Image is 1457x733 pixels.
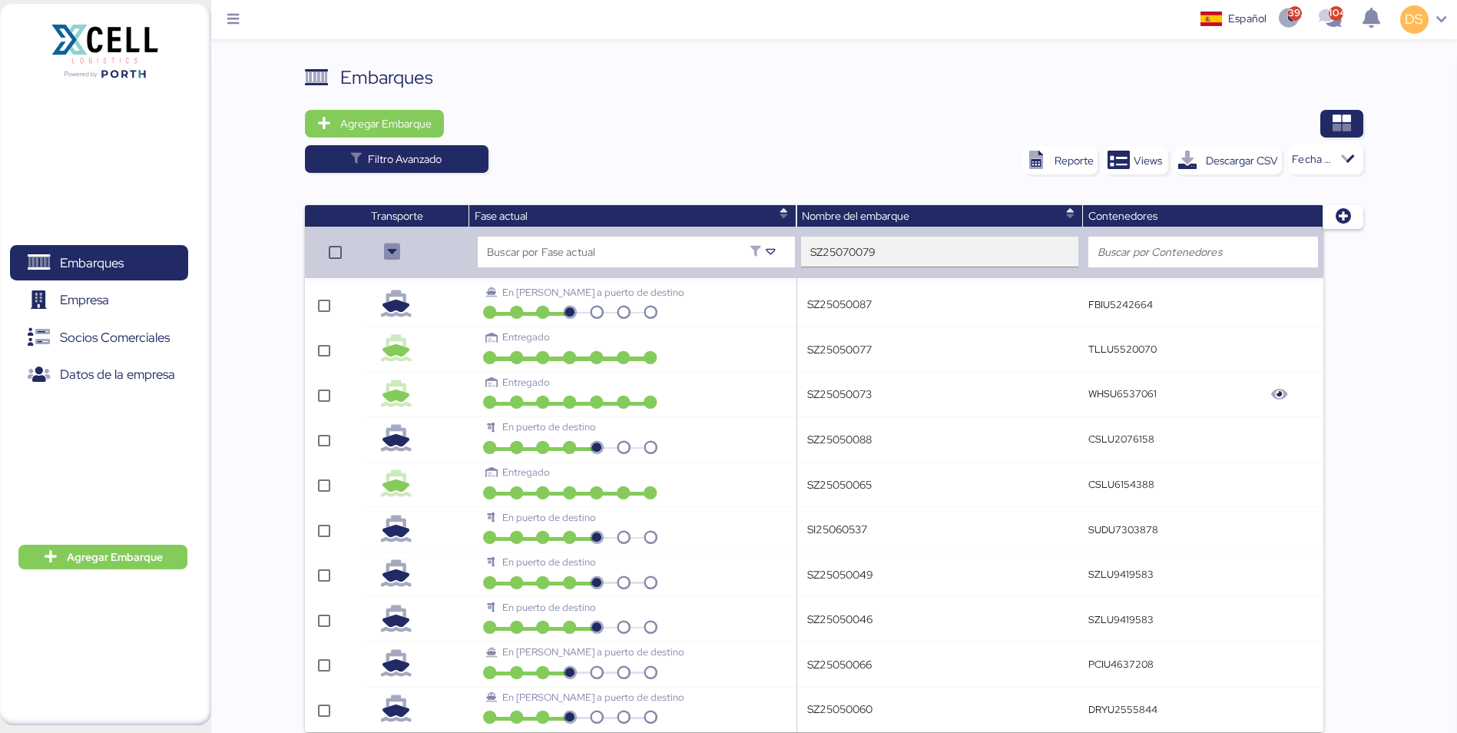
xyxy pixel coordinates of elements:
span: Entregado [502,466,550,479]
button: Reporte [1023,147,1098,174]
span: Entregado [502,376,550,389]
input: Buscar por Nombre del embarque [810,243,1069,261]
q-button: SUDU7303878 [1088,523,1158,536]
q-button: CSLU6154388 [1088,478,1154,491]
span: Embarques [60,252,124,274]
span: Socios Comerciales [60,327,170,349]
span: En puerto de destino [502,601,596,614]
q-button: TLLU5520070 [1088,343,1157,356]
span: Agregar Embarque [67,548,163,566]
q-button: CSLU2076158 [1088,433,1154,446]
div: Reporte [1055,151,1094,170]
span: Entregado [502,330,550,343]
q-button: SZLU9419583 [1088,568,1154,581]
span: Contenedores [1088,209,1157,223]
span: En puerto de destino [502,556,596,569]
span: Datos de la empresa [60,363,175,386]
div: Descargar CSV [1206,151,1278,170]
span: En [PERSON_NAME] a puerto de destino [502,691,684,704]
button: Agregar Embarque [18,545,187,569]
button: Descargar CSV [1174,147,1282,174]
span: Nombre del embarque [802,209,909,223]
button: Menu [220,7,247,33]
div: Embarques [340,64,433,91]
div: Español [1228,11,1267,27]
input: Buscar por Contenedores [1098,243,1310,261]
span: En puerto de destino [502,420,596,433]
q-button: SZLU9419583 [1088,613,1154,626]
button: Filtro Avanzado [305,145,488,173]
span: En [PERSON_NAME] a puerto de destino [502,286,684,299]
a: Embarques [10,245,188,280]
span: Empresa [60,289,109,311]
a: Datos de la empresa [10,357,188,393]
span: Agregar Embarque [340,114,432,133]
button: Views [1104,147,1168,174]
q-button: WHSU6537061 [1088,387,1157,400]
span: En puerto de destino [502,511,596,524]
span: En [PERSON_NAME] a puerto de destino [502,645,684,658]
span: DS [1405,9,1423,29]
a: Empresa [10,283,188,318]
span: Filtro Avanzado [368,150,442,168]
button: Agregar Embarque [305,110,444,138]
q-button: PCIU4637208 [1088,658,1154,671]
span: Fase actual [475,209,528,223]
q-button: FBIU5242664 [1088,298,1153,311]
q-button: DRYU2555844 [1088,703,1157,716]
span: Transporte [371,209,423,223]
span: Views [1134,151,1162,170]
a: Socios Comerciales [10,320,188,355]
